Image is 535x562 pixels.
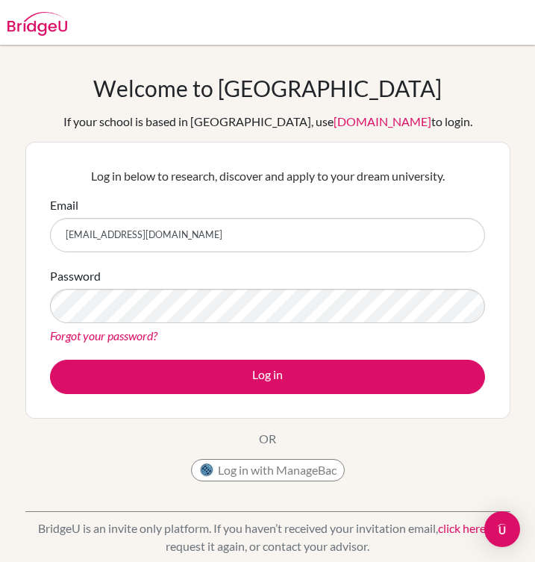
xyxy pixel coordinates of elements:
[63,113,472,131] div: If your school is based in [GEOGRAPHIC_DATA], use to login.
[50,196,78,214] label: Email
[50,267,101,285] label: Password
[50,167,485,185] p: Log in below to research, discover and apply to your dream university.
[484,511,520,547] div: Open Intercom Messenger
[191,459,345,481] button: Log in with ManageBac
[93,75,442,102] h1: Welcome to [GEOGRAPHIC_DATA]
[7,12,67,36] img: Bridge-U
[259,430,276,448] p: OR
[50,328,157,343] a: Forgot your password?
[25,519,510,555] p: BridgeU is an invite only platform. If you haven’t received your invitation email, to request it ...
[438,521,486,535] a: click here
[50,360,485,394] button: Log in
[334,114,431,128] a: [DOMAIN_NAME]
